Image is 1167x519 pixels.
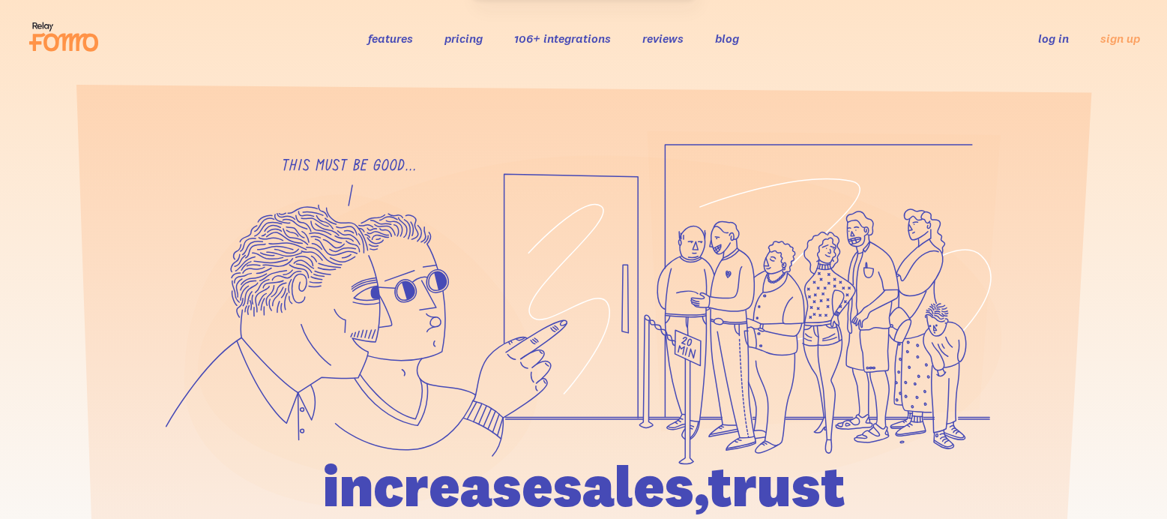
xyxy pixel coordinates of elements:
[1100,31,1140,46] a: sign up
[444,31,483,46] a: pricing
[642,31,684,46] a: reviews
[514,31,611,46] a: 106+ integrations
[1038,31,1069,46] a: log in
[368,31,413,46] a: features
[715,31,739,46] a: blog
